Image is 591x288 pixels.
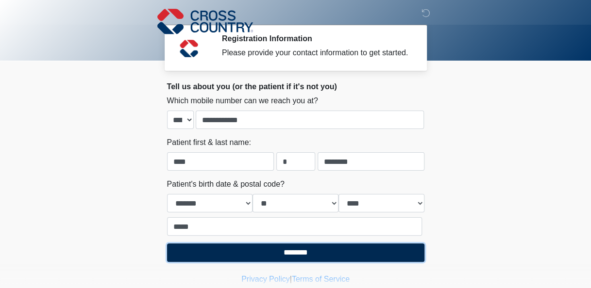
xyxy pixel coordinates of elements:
[167,82,424,91] h2: Tell us about you (or the patient if it's not you)
[167,137,251,148] label: Patient first & last name:
[174,34,203,63] img: Agent Avatar
[222,47,410,59] div: Please provide your contact information to get started.
[241,275,290,283] a: Privacy Policy
[167,95,318,107] label: Which mobile number can we reach you at?
[292,275,350,283] a: Terms of Service
[167,178,285,190] label: Patient's birth date & postal code?
[290,275,292,283] a: |
[157,7,253,35] img: Cross Country Logo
